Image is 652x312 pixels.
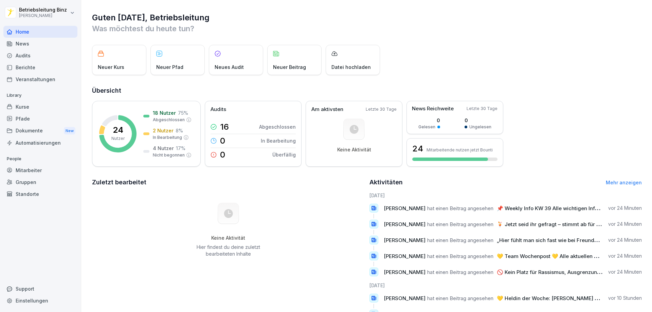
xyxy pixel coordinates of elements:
p: Datei hochladen [331,63,371,71]
p: Audits [211,106,226,113]
h5: Keine Aktivität [194,235,262,241]
h6: [DATE] [369,192,642,199]
p: 8 % [176,127,183,134]
p: 17 % [176,145,185,152]
span: [PERSON_NAME] [384,269,425,275]
p: vor 24 Minuten [608,253,642,259]
p: Abgeschlossen [259,123,296,130]
span: hat einen Beitrag angesehen [427,205,493,212]
p: News Reichweite [412,105,454,113]
a: Veranstaltungen [3,73,77,85]
p: vor 10 Stunden [608,295,642,301]
p: vor 24 Minuten [608,221,642,227]
h3: 24 [412,143,423,154]
p: 0 [418,117,440,124]
p: Neuer Pfad [156,63,183,71]
a: DokumenteNew [3,125,77,137]
a: Mehr anzeigen [606,180,642,185]
p: Betriebsleitung Binz [19,7,67,13]
h2: Übersicht [92,86,642,95]
a: Standorte [3,188,77,200]
span: [PERSON_NAME] [384,253,425,259]
p: 0 [220,151,225,159]
p: vor 24 Minuten [608,205,642,212]
p: Letzte 30 Tage [467,106,497,112]
p: In Bearbeitung [261,137,296,144]
p: Ungelesen [469,124,491,130]
p: Überfällig [272,151,296,158]
div: Dokumente [3,125,77,137]
span: hat einen Beitrag angesehen [427,295,493,301]
span: [PERSON_NAME] [384,295,425,301]
a: Audits [3,50,77,61]
p: 2 Nutzer [153,127,174,134]
p: 0 [220,137,225,145]
p: 4 Nutzer [153,145,174,152]
p: 0 [465,117,491,124]
p: Neues Audit [215,63,244,71]
p: 75 % [178,109,188,116]
h2: Aktivitäten [369,178,403,187]
p: Gelesen [418,124,435,130]
p: Am aktivsten [311,106,343,113]
a: Home [3,26,77,38]
p: 18 Nutzer [153,109,176,116]
p: [PERSON_NAME] [19,13,67,18]
h6: [DATE] [369,282,642,289]
p: Neuer Kurs [98,63,124,71]
div: Support [3,283,77,295]
p: Letzte 30 Tage [366,106,397,112]
p: vor 24 Minuten [608,269,642,275]
p: 24 [113,126,123,134]
p: Mitarbeitende nutzen jetzt Bounti [427,147,493,152]
p: Nicht begonnen [153,152,185,158]
span: hat einen Beitrag angesehen [427,237,493,243]
a: Pfade [3,113,77,125]
span: [PERSON_NAME] [384,221,425,227]
a: Einstellungen [3,295,77,307]
a: Gruppen [3,176,77,188]
span: hat einen Beitrag angesehen [427,253,493,259]
p: Abgeschlossen [153,117,185,123]
p: Library [3,90,77,101]
a: Automatisierungen [3,137,77,149]
h1: Guten [DATE], Betriebsleitung [92,12,642,23]
a: Berichte [3,61,77,73]
p: People [3,153,77,164]
p: 16 [220,123,229,131]
span: hat einen Beitrag angesehen [427,269,493,275]
span: [PERSON_NAME] [384,237,425,243]
a: Mitarbeiter [3,164,77,176]
a: Kurse [3,101,77,113]
a: News [3,38,77,50]
p: Hier findest du deine zuletzt bearbeiteten Inhalte [194,244,262,257]
p: Keine Aktivität [337,147,371,153]
p: vor 24 Minuten [608,237,642,243]
div: New [64,127,75,135]
p: In Bearbeitung [153,134,182,141]
span: hat einen Beitrag angesehen [427,221,493,227]
span: [PERSON_NAME] [384,205,425,212]
p: Neuer Beitrag [273,63,306,71]
h2: Zuletzt bearbeitet [92,178,365,187]
p: Was möchtest du heute tun? [92,23,642,34]
p: Nutzer [111,135,125,142]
